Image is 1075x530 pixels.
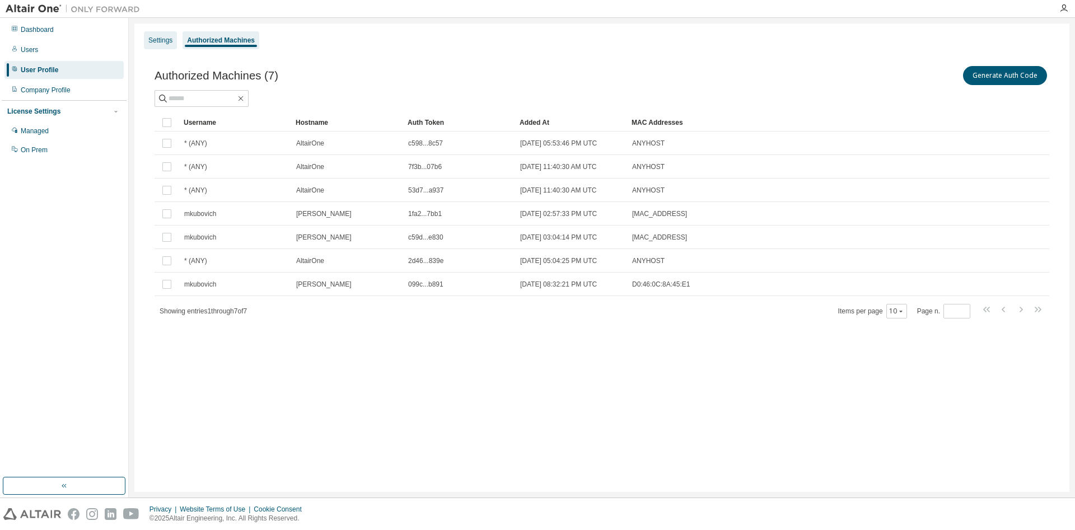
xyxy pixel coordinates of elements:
[21,65,58,74] div: User Profile
[520,162,597,171] span: [DATE] 11:40:30 AM UTC
[148,36,172,45] div: Settings
[7,107,60,116] div: License Settings
[632,209,687,218] span: [MAC_ADDRESS]
[632,256,665,265] span: ANYHOST
[160,307,247,315] span: Showing entries 1 through 7 of 7
[520,186,597,195] span: [DATE] 11:40:30 AM UTC
[187,36,255,45] div: Authorized Machines
[889,307,904,316] button: 10
[21,146,48,154] div: On Prem
[180,505,254,514] div: Website Terms of Use
[520,233,597,242] span: [DATE] 03:04:14 PM UTC
[184,114,287,132] div: Username
[520,256,597,265] span: [DATE] 05:04:25 PM UTC
[184,280,216,289] span: mkubovich
[155,69,278,82] span: Authorized Machines (7)
[184,162,207,171] span: * (ANY)
[68,508,80,520] img: facebook.svg
[408,139,443,148] span: c598...8c57
[296,139,324,148] span: AltairOne
[296,186,324,195] span: AltairOne
[632,186,665,195] span: ANYHOST
[632,162,665,171] span: ANYHOST
[21,45,38,54] div: Users
[632,280,690,289] span: D0:46:0C:8A:45:E1
[105,508,116,520] img: linkedin.svg
[408,162,442,171] span: 7f3b...07b6
[296,209,352,218] span: [PERSON_NAME]
[184,139,207,148] span: * (ANY)
[838,304,907,318] span: Items per page
[149,505,180,514] div: Privacy
[184,256,207,265] span: * (ANY)
[21,126,49,135] div: Managed
[21,25,54,34] div: Dashboard
[86,508,98,520] img: instagram.svg
[963,66,1047,85] button: Generate Auth Code
[632,114,932,132] div: MAC Addresses
[296,162,324,171] span: AltairOne
[632,139,665,148] span: ANYHOST
[3,508,61,520] img: altair_logo.svg
[408,256,443,265] span: 2d46...839e
[6,3,146,15] img: Altair One
[149,514,309,523] p: © 2025 Altair Engineering, Inc. All Rights Reserved.
[408,186,443,195] span: 53d7...a937
[408,114,511,132] div: Auth Token
[184,186,207,195] span: * (ANY)
[408,233,443,242] span: c59d...e830
[184,233,216,242] span: mkubovich
[184,209,216,218] span: mkubovich
[123,508,139,520] img: youtube.svg
[296,280,352,289] span: [PERSON_NAME]
[21,86,71,95] div: Company Profile
[520,139,597,148] span: [DATE] 05:53:46 PM UTC
[917,304,970,318] span: Page n.
[296,114,399,132] div: Hostname
[408,280,443,289] span: 099c...b891
[520,280,597,289] span: [DATE] 08:32:21 PM UTC
[520,209,597,218] span: [DATE] 02:57:33 PM UTC
[408,209,442,218] span: 1fa2...7bb1
[296,256,324,265] span: AltairOne
[254,505,308,514] div: Cookie Consent
[296,233,352,242] span: [PERSON_NAME]
[520,114,623,132] div: Added At
[632,233,687,242] span: [MAC_ADDRESS]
